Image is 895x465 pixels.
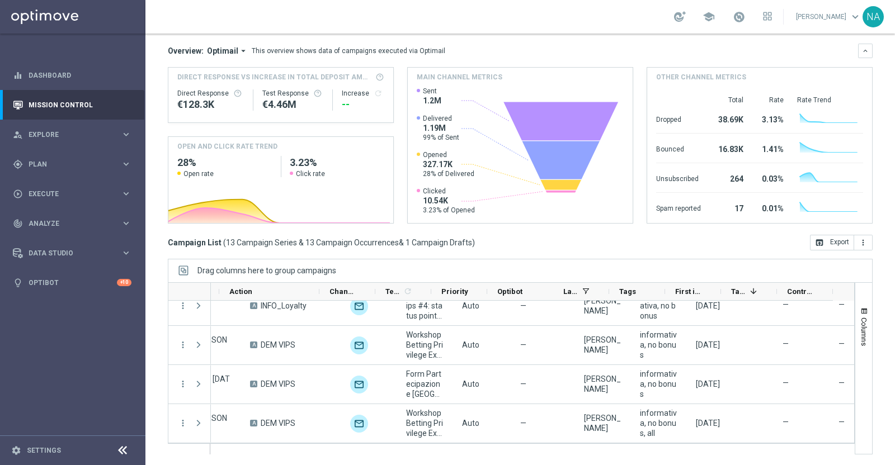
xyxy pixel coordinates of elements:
div: -- [342,98,384,111]
div: NA [863,6,884,27]
button: equalizer Dashboard [12,71,132,80]
span: Data Studio [29,250,121,257]
span: Plan [29,161,121,168]
span: Open rate [183,169,214,178]
i: more_vert [178,340,188,350]
div: Optibot [13,268,131,297]
h3: Overview: [168,46,204,56]
div: Optimail [350,336,368,354]
div: 13 Sep 2025, Saturday [696,418,720,428]
a: Optibot [29,268,117,297]
span: informativa, no bonus [640,369,677,399]
label: — [839,300,845,310]
span: Delivered [423,114,459,123]
a: Settings [27,447,61,454]
span: ( [223,238,226,248]
h4: OPEN AND CLICK RATE TREND [177,141,277,151]
div: This overview shows data of campaigns executed via Optimail [252,46,445,56]
div: 13 Sep 2025, Saturday [696,340,720,350]
div: Spam reported [656,198,701,216]
div: Explore [13,130,121,140]
i: lightbulb [13,278,23,288]
div: Test Response [262,89,324,98]
span: Action [229,287,252,296]
i: equalizer [13,70,23,80]
span: — [520,418,526,428]
span: DEM VIPS [261,340,295,350]
div: 17 [714,198,743,216]
span: A [250,381,257,387]
div: Valentina Pilato [584,374,621,394]
div: Rate Trend [797,96,863,105]
span: Opened [423,150,474,159]
div: Unsubscribed [656,169,701,187]
div: lightbulb Optibot +10 [12,278,132,287]
div: Dropped [656,110,701,127]
span: — [520,301,526,311]
div: Valentina Pilato [584,335,621,355]
label: — [839,417,845,427]
i: more_vert [178,418,188,428]
span: A [250,302,257,309]
span: Last Modified By [563,287,578,296]
h4: Other channel metrics [656,72,746,82]
span: & [399,238,404,247]
div: Direct Response [177,89,244,98]
div: Dashboard [13,60,131,90]
span: Direct Response VS Increase In Total Deposit Amount [177,72,372,82]
button: Data Studio keyboard_arrow_right [12,249,132,258]
span: Sent [423,87,441,96]
span: A [250,420,257,426]
i: track_changes [13,219,23,229]
span: Control Customers [787,287,814,296]
span: informativa, no bonus [640,330,677,360]
span: — [520,340,526,350]
span: ) [472,238,475,248]
i: keyboard_arrow_down [861,47,869,55]
img: Optimail [350,415,368,433]
span: INFO_Loyalty [261,301,307,311]
span: Workshop Betting Privilege Experience 25.09 [406,408,443,438]
span: Optibot [497,287,522,296]
div: 0.01% [757,198,784,216]
span: Drag columns here to group campaigns [197,266,336,275]
button: play_circle_outline Execute keyboard_arrow_right [12,189,132,198]
span: 10.54K [423,196,475,206]
span: — [520,379,526,389]
i: gps_fixed [13,159,23,169]
multiple-options-button: Export to CSV [810,238,873,246]
span: all, informativa, no bonus [640,291,677,321]
button: open_in_browser Export [810,235,854,250]
div: Optimail [350,297,368,315]
div: 16.83K [714,139,743,157]
i: person_search [13,130,23,140]
span: keyboard_arrow_down [849,11,861,23]
span: DEM VIPS [261,379,295,389]
div: Mission Control [12,101,132,110]
label: — [839,339,845,349]
span: Click rate [296,169,325,178]
div: Execute [13,189,121,199]
h4: Main channel metrics [417,72,502,82]
a: Mission Control [29,90,131,120]
button: more_vert [178,301,188,311]
div: Increase [342,89,384,98]
a: [PERSON_NAME]keyboard_arrow_down [795,8,863,25]
label: — [783,300,789,310]
i: play_circle_outline [13,189,23,199]
span: Form Partecipazione Torre Maizza 25.09 [406,369,443,399]
button: person_search Explore keyboard_arrow_right [12,130,132,139]
div: gps_fixed Plan keyboard_arrow_right [12,160,132,169]
i: settings [11,445,21,455]
button: more_vert [178,379,188,389]
i: keyboard_arrow_right [121,159,131,169]
span: First in Range [675,287,702,296]
span: Tags [619,287,636,296]
span: A [250,341,257,348]
i: refresh [374,89,383,98]
button: track_changes Analyze keyboard_arrow_right [12,219,132,228]
div: 13 Sep 2025, Saturday [696,301,720,311]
